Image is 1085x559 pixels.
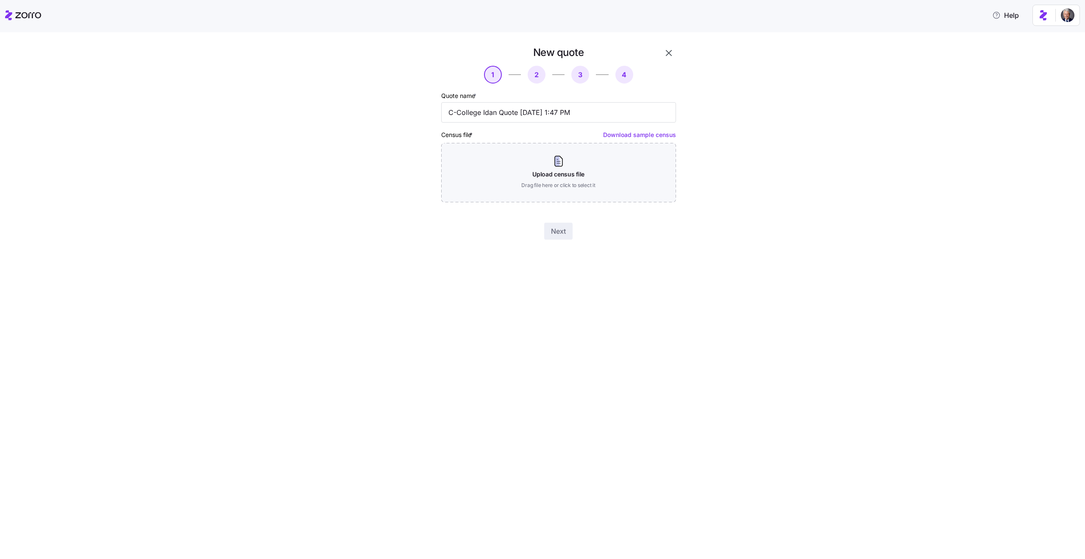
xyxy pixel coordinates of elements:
label: Census file [441,130,474,140]
a: Download sample census [603,131,676,138]
button: Next [544,223,573,240]
button: 2 [528,66,545,84]
h1: New quote [533,46,584,59]
input: Quote name [441,102,676,123]
span: Help [992,10,1019,20]
span: Next [551,226,566,236]
button: 3 [571,66,589,84]
button: 4 [615,66,633,84]
img: 1dcb4e5d-e04d-4770-96a8-8d8f6ece5bdc-1719926415027.jpeg [1061,8,1074,22]
button: 1 [484,66,502,84]
button: Help [985,7,1026,24]
label: Quote name [441,91,478,101]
